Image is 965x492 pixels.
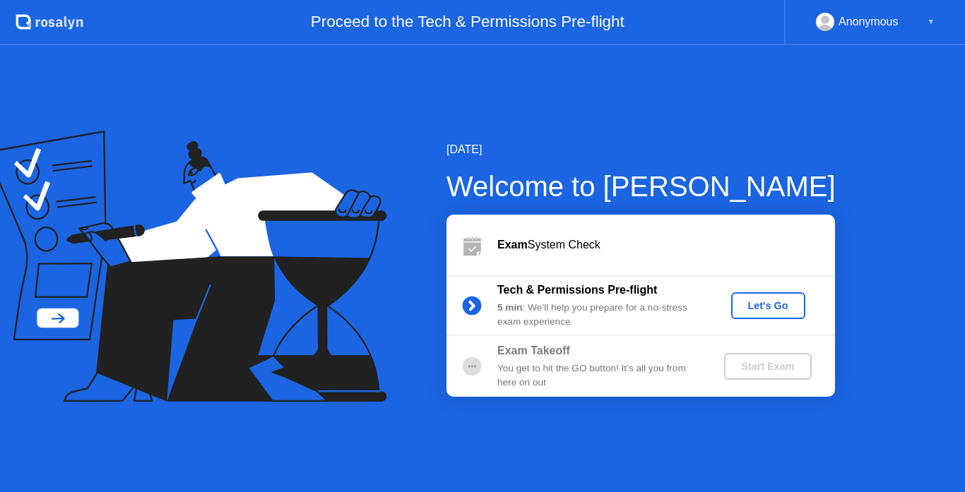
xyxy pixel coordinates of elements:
[928,13,935,31] div: ▼
[497,236,835,253] div: System Check
[731,292,805,319] button: Let's Go
[497,361,701,390] div: You get to hit the GO button! It’s all you from here on out
[737,300,800,311] div: Let's Go
[497,301,701,330] div: : We’ll help you prepare for a no-stress exam experience
[839,13,899,31] div: Anonymous
[497,284,657,296] b: Tech & Permissions Pre-flight
[724,353,811,380] button: Start Exam
[497,239,528,251] b: Exam
[497,302,523,313] b: 5 min
[730,361,805,372] div: Start Exam
[497,344,570,356] b: Exam Takeoff
[446,141,836,158] div: [DATE]
[446,165,836,208] div: Welcome to [PERSON_NAME]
